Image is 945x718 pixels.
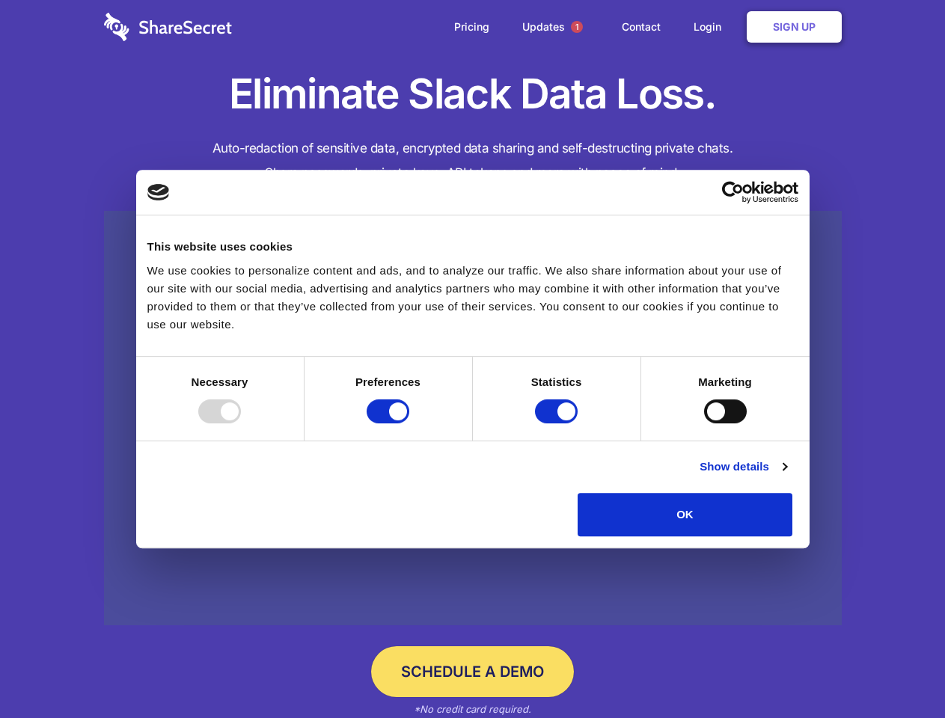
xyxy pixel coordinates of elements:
strong: Statistics [531,375,582,388]
div: We use cookies to personalize content and ads, and to analyze our traffic. We also share informat... [147,262,798,334]
a: Contact [607,4,676,50]
strong: Preferences [355,375,420,388]
img: logo-wordmark-white-trans-d4663122ce5f474addd5e946df7df03e33cb6a1c49d2221995e7729f52c070b2.svg [104,13,232,41]
strong: Necessary [192,375,248,388]
a: Schedule a Demo [371,646,574,697]
a: Usercentrics Cookiebot - opens in a new window [667,181,798,203]
span: 1 [571,21,583,33]
a: Pricing [439,4,504,50]
em: *No credit card required. [414,703,531,715]
a: Show details [700,458,786,476]
a: Sign Up [747,11,842,43]
strong: Marketing [698,375,752,388]
div: This website uses cookies [147,238,798,256]
button: OK [578,493,792,536]
a: Wistia video thumbnail [104,211,842,626]
a: Login [679,4,744,50]
h1: Eliminate Slack Data Loss. [104,67,842,121]
h4: Auto-redaction of sensitive data, encrypted data sharing and self-destructing private chats. Shar... [104,136,842,185]
img: logo [147,184,170,200]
